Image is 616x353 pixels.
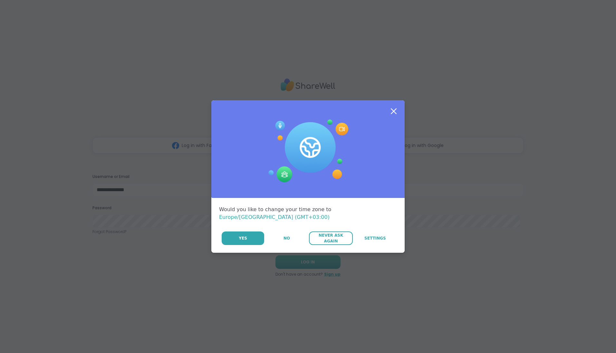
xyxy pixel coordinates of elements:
[222,231,264,245] button: Yes
[239,235,247,241] span: Yes
[219,206,397,221] div: Would you like to change your time zone to
[309,231,352,245] button: Never Ask Again
[364,235,386,241] span: Settings
[219,214,330,220] span: Europe/[GEOGRAPHIC_DATA] (GMT+03:00)
[353,231,397,245] a: Settings
[265,231,308,245] button: No
[312,232,349,244] span: Never Ask Again
[268,120,348,183] img: Session Experience
[284,235,290,241] span: No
